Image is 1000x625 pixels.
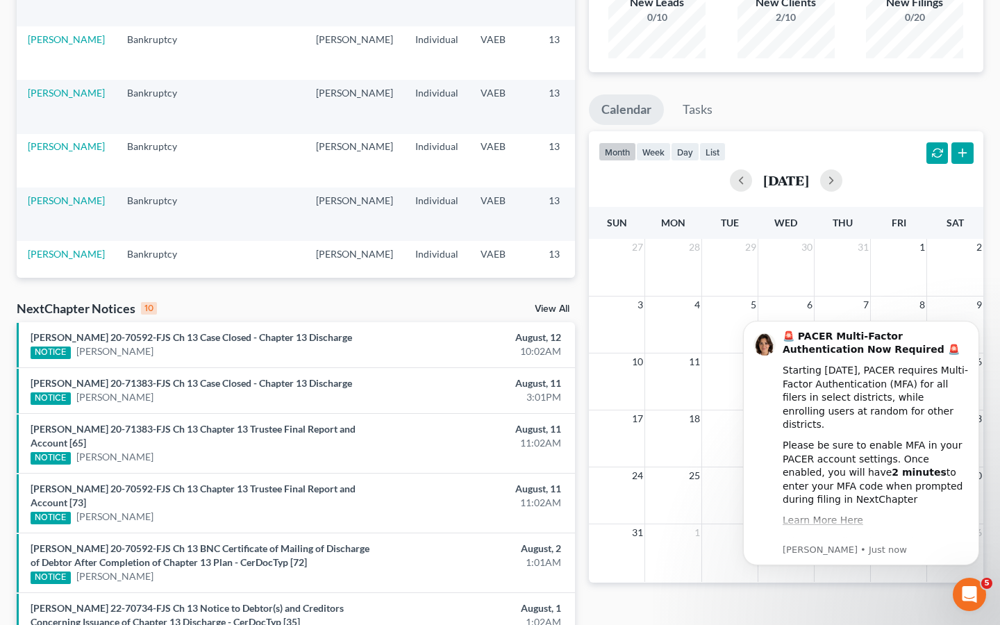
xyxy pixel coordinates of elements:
[953,578,986,611] iframe: Intercom live chat
[699,142,726,161] button: list
[862,297,870,313] span: 7
[947,217,964,228] span: Sat
[892,217,906,228] span: Fri
[631,467,644,484] span: 24
[661,217,685,228] span: Mon
[76,390,153,404] a: [PERSON_NAME]
[469,187,537,241] td: VAEB
[608,10,706,24] div: 0/10
[76,344,153,358] a: [PERSON_NAME]
[636,297,644,313] span: 3
[305,134,404,187] td: [PERSON_NAME]
[537,241,607,294] td: 13
[469,26,537,80] td: VAEB
[763,173,809,187] h2: [DATE]
[393,556,560,569] div: 1:01AM
[537,187,607,241] td: 13
[975,297,983,313] span: 9
[305,80,404,133] td: [PERSON_NAME]
[116,187,203,241] td: Bankruptcy
[693,297,701,313] span: 4
[393,542,560,556] div: August, 2
[918,297,926,313] span: 8
[116,80,203,133] td: Bankruptcy
[28,33,105,45] a: [PERSON_NAME]
[537,26,607,80] td: 13
[671,142,699,161] button: day
[800,239,814,256] span: 30
[76,510,153,524] a: [PERSON_NAME]
[722,300,1000,587] iframe: Intercom notifications message
[404,134,469,187] td: Individual
[141,302,157,315] div: 10
[31,512,71,524] div: NOTICE
[76,569,153,583] a: [PERSON_NAME]
[305,26,404,80] td: [PERSON_NAME]
[589,94,664,125] a: Calendar
[393,601,560,615] div: August, 1
[631,353,644,370] span: 10
[687,239,701,256] span: 28
[535,304,569,314] a: View All
[116,26,203,80] td: Bankruptcy
[393,436,560,450] div: 11:02AM
[305,241,404,294] td: [PERSON_NAME]
[975,239,983,256] span: 2
[28,140,105,152] a: [PERSON_NAME]
[981,578,992,589] span: 5
[76,450,153,464] a: [PERSON_NAME]
[116,241,203,294] td: Bankruptcy
[31,377,352,389] a: [PERSON_NAME] 20-71383-FJS Ch 13 Case Closed - Chapter 13 Discharge
[918,239,926,256] span: 1
[404,80,469,133] td: Individual
[31,392,71,405] div: NOTICE
[393,376,560,390] div: August, 11
[721,217,739,228] span: Tue
[393,496,560,510] div: 11:02AM
[636,142,671,161] button: week
[17,300,157,317] div: NextChapter Notices
[31,347,71,359] div: NOTICE
[28,248,105,260] a: [PERSON_NAME]
[737,10,835,24] div: 2/10
[469,80,537,133] td: VAEB
[833,217,853,228] span: Thu
[631,410,644,427] span: 17
[749,297,758,313] span: 5
[31,542,369,568] a: [PERSON_NAME] 20-70592-FJS Ch 13 BNC Certificate of Mailing of Discharge of Debtor After Completi...
[537,80,607,133] td: 13
[393,344,560,358] div: 10:02AM
[806,297,814,313] span: 6
[305,187,404,241] td: [PERSON_NAME]
[687,467,701,484] span: 25
[393,482,560,496] div: August, 11
[670,94,725,125] a: Tasks
[469,134,537,187] td: VAEB
[404,187,469,241] td: Individual
[774,217,797,228] span: Wed
[866,10,963,24] div: 0/20
[537,134,607,187] td: 13
[393,331,560,344] div: August, 12
[856,239,870,256] span: 31
[393,390,560,404] div: 3:01PM
[631,239,644,256] span: 27
[744,239,758,256] span: 29
[31,423,356,449] a: [PERSON_NAME] 20-71383-FJS Ch 13 Chapter 13 Trustee Final Report and Account [65]
[404,241,469,294] td: Individual
[28,194,105,206] a: [PERSON_NAME]
[393,422,560,436] div: August, 11
[687,410,701,427] span: 18
[116,134,203,187] td: Bankruptcy
[31,331,352,343] a: [PERSON_NAME] 20-70592-FJS Ch 13 Case Closed - Chapter 13 Discharge
[31,483,356,508] a: [PERSON_NAME] 20-70592-FJS Ch 13 Chapter 13 Trustee Final Report and Account [73]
